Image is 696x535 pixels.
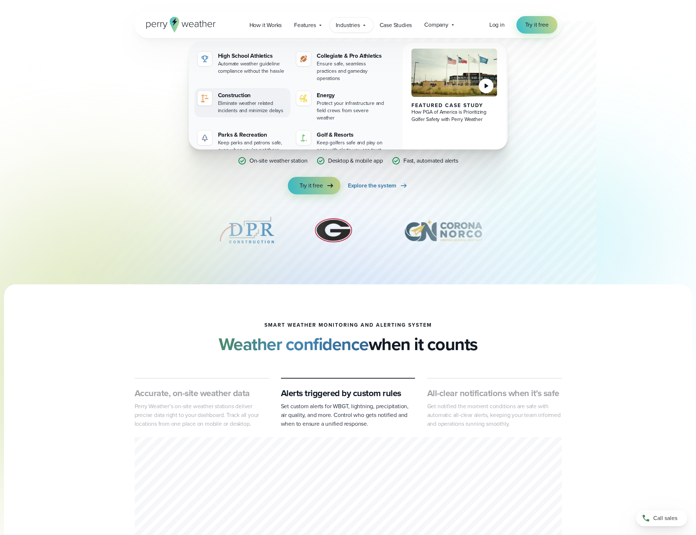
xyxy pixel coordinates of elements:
[299,94,308,103] img: energy-icon@2x-1.svg
[411,109,497,123] div: How PGA of America is Prioritizing Golfer Safety with Perry Weather
[317,100,387,122] div: Protect your infrastructure and field crews from severe weather
[195,49,291,78] a: High School Athletics Automate weather guideline compliance without the hassle
[195,128,291,157] a: Parks & Recreation Keep parks and patrons safe, even when you're not there
[653,514,677,523] span: Call sales
[311,212,356,248] div: 6 of 12
[171,212,525,252] div: slideshow
[294,21,316,30] span: Features
[249,156,307,165] p: On-site weather station
[317,130,387,139] div: Golf & Resorts
[264,322,432,328] h1: smart weather monitoring and alerting system
[124,212,183,248] div: 4 of 12
[281,387,415,399] h3: Alerts triggered by custom rules
[391,212,495,248] img: Corona-Norco-Unified-School-District.svg
[218,212,276,248] div: 5 of 12
[403,43,506,163] a: PGA of America, Frisco Campus Featured Case Study How PGA of America is Prioritizing Golfer Safet...
[427,387,562,399] h3: All-clear notifications when it’s safe
[299,133,308,142] img: golf-iconV2.svg
[317,60,387,82] div: Ensure safe, seamless practices and gameday operations
[218,52,288,60] div: High School Athletics
[489,20,505,29] a: Log in
[200,54,209,63] img: highschool-icon.svg
[218,139,288,154] div: Keep parks and patrons safe, even when you're not there
[218,130,288,139] div: Parks & Recreation
[135,402,269,428] p: Perry Weather’s on-site weather stations deliver precise data right to your dashboard. Track all ...
[336,21,360,30] span: Industries
[424,20,448,29] span: Company
[328,156,383,165] p: Desktop & mobile app
[411,103,497,109] div: Featured Case Study
[249,21,282,30] span: How it Works
[243,18,288,33] a: How it Works
[293,88,390,125] a: Energy Protect your infrastructure and field crews from severe weather
[135,387,269,399] h3: Accurate, on-site weather data
[299,54,308,63] img: proathletics-icon@2x-1.svg
[293,49,390,85] a: Collegiate & Pro Athletics Ensure safe, seamless practices and gameday operations
[218,212,276,248] img: DPR-Construction.svg
[636,510,687,526] a: Call sales
[403,156,458,165] p: Fast, automated alerts
[373,18,418,33] a: Case Studies
[411,49,497,97] img: PGA of America, Frisco Campus
[219,331,369,357] strong: Weather confidence
[288,177,341,194] a: Try it free
[516,16,557,34] a: Try it free
[293,128,390,157] a: Golf & Resorts Keep golfers safe and play on pace with alerts you can trust
[317,52,387,60] div: Collegiate & Pro Athletics
[218,91,288,100] div: Construction
[219,334,478,354] h2: when it counts
[391,212,495,248] div: 7 of 12
[281,402,415,428] p: Set custom alerts for WBGT, lightning, precipitation, air quality, and more. Control who gets not...
[300,181,323,190] span: Try it free
[380,21,412,30] span: Case Studies
[427,402,562,428] p: Get notified the moment conditions are safe with automatic all-clear alerts, keeping your team in...
[218,100,288,114] div: Eliminate weather related incidents and minimize delays
[348,177,408,194] a: Explore the system
[348,181,396,190] span: Explore the system
[218,60,288,75] div: Automate weather guideline compliance without the hassle
[124,212,183,248] img: PGA.svg
[525,20,549,29] span: Try it free
[317,139,387,154] div: Keep golfers safe and play on pace with alerts you can trust
[200,94,209,103] img: noun-crane-7630938-1@2x.svg
[317,91,387,100] div: Energy
[200,133,209,142] img: parks-icon-grey.svg
[311,212,356,248] img: University-of-Georgia.svg
[195,88,291,117] a: Construction Eliminate weather related incidents and minimize delays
